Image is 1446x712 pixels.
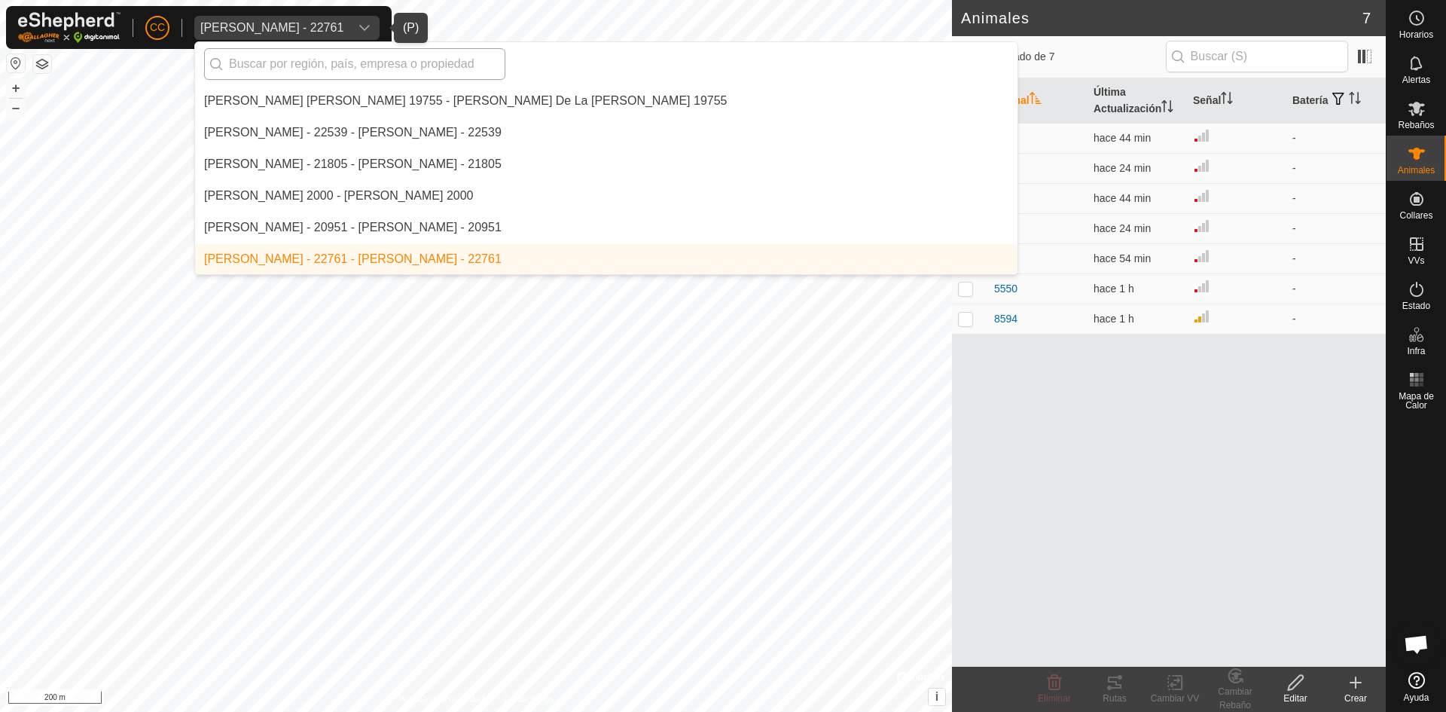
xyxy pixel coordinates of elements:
[1404,693,1429,702] span: Ayuda
[1286,213,1386,243] td: -
[7,79,25,97] button: +
[1161,102,1173,115] p-sorticon: Activar para ordenar
[18,12,120,43] img: Logo Gallagher
[1094,283,1134,295] span: 25 sept 2025, 12:20
[1205,685,1265,712] div: Cambiar Rebaño
[1362,7,1371,29] span: 7
[994,311,1017,327] span: 8594
[195,181,1017,211] li: Ana Maria Manzano Ortega 2000
[1286,183,1386,213] td: -
[1166,41,1348,72] input: Buscar (S)
[195,86,1017,116] li: Ana Isabel De La Iglesia Gutierrez 19755
[204,187,473,205] div: [PERSON_NAME] 2000 - [PERSON_NAME] 2000
[1402,75,1430,84] span: Alertas
[1265,692,1325,705] div: Editar
[1084,692,1145,705] div: Rutas
[1088,78,1187,124] th: Última Actualización
[961,9,1362,27] h2: Animales
[1407,347,1425,356] span: Infra
[1094,162,1151,174] span: 25 sept 2025, 13:51
[349,16,380,40] div: dropdown trigger
[961,49,1166,65] span: 0 seleccionado de 7
[1193,187,1211,205] img: Intensidad de Señal
[1402,301,1430,310] span: Estado
[204,48,505,80] input: Buscar por región, país, empresa o propiedad
[988,78,1088,124] th: Animal
[1038,693,1070,704] span: Eliminar
[1094,192,1151,204] span: 25 sept 2025, 13:31
[1398,121,1434,130] span: Rebaños
[929,689,945,705] button: i
[1325,692,1386,705] div: Crear
[1193,277,1211,295] img: Intensidad de Señal
[1286,273,1386,304] td: -
[150,20,165,35] span: CC
[204,250,502,268] div: [PERSON_NAME] - 22761 - [PERSON_NAME] - 22761
[1030,94,1042,106] p-sorticon: Activar para ordenar
[1394,622,1439,667] div: Chat abierto
[1286,123,1386,153] td: -
[195,118,1017,148] li: Ana Isabel Revuelta Lopez - 22539
[1286,304,1386,334] td: -
[204,218,502,237] div: [PERSON_NAME] - 20951 - [PERSON_NAME] - 20951
[1193,157,1211,175] img: Intensidad de Señal
[1145,692,1205,705] div: Cambiar VV
[994,281,1017,297] span: 5550
[398,692,485,706] a: Política de Privacidad
[7,99,25,117] button: –
[1408,256,1424,265] span: VVs
[1193,307,1211,325] img: Intensidad de Señal
[1193,217,1211,235] img: Intensidad de Señal
[503,692,554,706] a: Contáctenos
[1286,153,1386,183] td: -
[1387,666,1446,708] a: Ayuda
[195,212,1017,243] li: Ana Villar Gil - 20951
[1390,392,1442,410] span: Mapa de Calor
[1094,313,1134,325] span: 25 sept 2025, 12:40
[1193,247,1211,265] img: Intensidad de Señal
[195,149,1017,179] li: Ana Maria Alduncin Baleztena - 21805
[33,55,51,73] button: Capas del Mapa
[935,690,938,703] span: i
[200,22,343,34] div: [PERSON_NAME] - 22761
[204,124,502,142] div: [PERSON_NAME] - 22539 - [PERSON_NAME] - 22539
[194,16,349,40] span: Anca Sanda Bercian - 22761
[1399,30,1433,39] span: Horarios
[1094,132,1151,144] span: 25 sept 2025, 13:31
[1286,78,1386,124] th: Batería
[1193,127,1211,145] img: Intensidad de Señal
[1286,243,1386,273] td: -
[1399,211,1432,220] span: Collares
[204,92,727,110] div: [PERSON_NAME] [PERSON_NAME] 19755 - [PERSON_NAME] De La [PERSON_NAME] 19755
[7,54,25,72] button: Restablecer Mapa
[1398,166,1435,175] span: Animales
[1094,222,1151,234] span: 25 sept 2025, 13:50
[1187,78,1286,124] th: Señal
[195,244,1017,274] li: Anca Sanda Bercian - 22761
[204,155,502,173] div: [PERSON_NAME] - 21805 - [PERSON_NAME] - 21805
[1221,94,1233,106] p-sorticon: Activar para ordenar
[1349,94,1361,106] p-sorticon: Activar para ordenar
[1094,252,1151,264] span: 25 sept 2025, 13:21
